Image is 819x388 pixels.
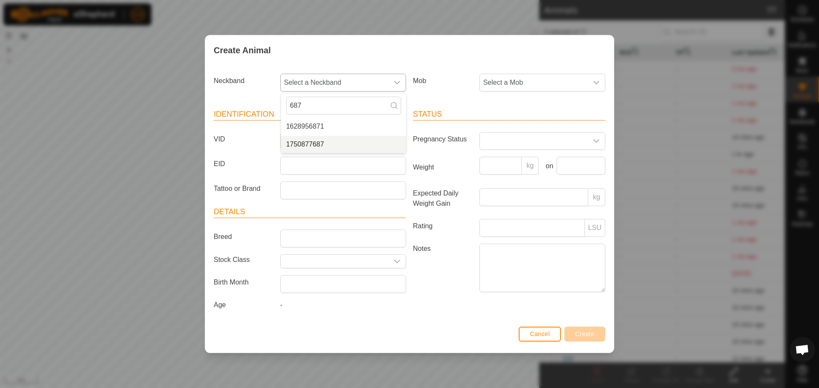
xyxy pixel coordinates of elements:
label: Age [210,300,277,310]
div: dropdown trigger [389,74,406,91]
label: Mob [409,74,476,88]
label: on [542,161,553,171]
div: Open chat [790,337,815,362]
p-inputgroup-addon: kg [522,157,539,175]
div: dropdown trigger [588,132,605,149]
label: Birth Month [210,275,277,290]
span: Create Animal [214,44,271,57]
span: - [280,301,282,308]
label: EID [210,157,277,171]
div: dropdown trigger [588,74,605,91]
li: 1628956871 [281,118,406,135]
label: Neckband [210,74,277,88]
label: Breed [210,230,277,244]
button: Cancel [519,327,561,342]
span: Create [575,331,595,337]
ul: Option List [281,118,406,153]
span: 1628956871 [286,121,324,132]
p-inputgroup-addon: LSU [585,219,605,237]
label: VID [210,132,277,147]
span: Cancel [530,331,550,337]
label: Notes [409,244,476,292]
p-inputgroup-addon: kg [588,188,605,206]
span: Select a Neckband [281,74,389,91]
header: Details [214,206,406,218]
label: Pregnancy Status [409,132,476,147]
span: Select a Mob [480,74,588,91]
li: 1750877687 [281,136,406,153]
label: Tattoo or Brand [210,181,277,196]
header: Identification [214,109,406,121]
label: Stock Class [210,254,277,265]
label: Weight [409,157,476,178]
div: dropdown trigger [389,255,406,268]
span: 1750877687 [286,139,324,149]
label: Rating [409,219,476,233]
button: Create [564,327,605,342]
header: Status [413,109,605,121]
label: Expected Daily Weight Gain [409,188,476,209]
